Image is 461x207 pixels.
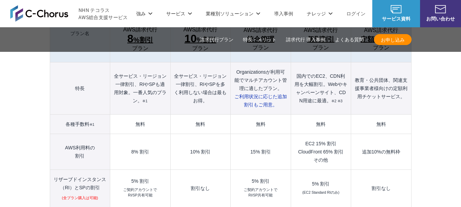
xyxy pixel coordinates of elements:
[110,134,170,170] td: 8% 割引
[127,32,133,45] span: 8
[307,10,333,17] p: ナレッジ
[62,195,98,201] small: (全プラン購入は可能)
[192,45,208,51] span: プラン
[391,5,402,13] img: AWS総合支援サービス C-Chorus サービス資料
[351,115,411,134] td: 無料
[302,190,339,195] small: (EC2 Standard RIのみ)
[166,10,192,17] p: サービス
[274,10,293,17] a: 導入事例
[294,181,347,186] div: 5% 割引
[136,10,153,17] p: 強み
[132,45,148,51] span: プラン
[307,34,334,45] span: 個別割引
[78,6,128,21] span: NHN テコラス AWS総合支援サービス
[244,27,278,33] span: AWS請求代行
[346,10,365,17] a: ログイン
[374,34,412,45] a: お申し込み
[331,99,343,103] small: ※2 ※3
[50,62,110,115] th: 特長
[291,62,351,115] th: 国内でのEC2、CDN利用を大幅割引。Webやキャンペーンサイト、CDN用途に最適。
[243,36,276,43] a: 特長・メリット
[335,36,364,43] a: よくある質問
[110,115,170,134] td: 無料
[355,27,407,51] a: AWS請求代行 定額チケットプラン
[89,122,95,127] small: ※1
[351,62,411,115] th: 教育・公共団体、関連支援事業者様向けの定額利用チケットサービス。
[110,62,170,115] th: 全サービス・リージョン一律割引、RIやSPも適用対象。一番人気のプラン。
[10,5,128,21] a: AWS総合支援サービス C-Chorus NHN テコラスAWS総合支援サービス
[361,34,402,45] span: 定額チケット
[247,34,274,45] span: 統合管理
[244,187,277,198] small: ご契約アカウントで RI/SP共有可能
[50,115,110,134] th: 各種手数料
[291,115,351,134] td: 無料
[123,187,157,198] small: ご契約アカウントで RI/SP共有可能
[114,27,167,51] a: AWS請求代行 8%割引 プラン
[200,36,233,43] a: 請求代行プラン
[234,179,287,183] div: 5% 割引
[294,27,347,51] a: AWS請求代行 個別割引プラン
[231,62,291,115] th: Organizationsが利用可能でマルチアカウント管理に適したプラン。
[142,99,147,103] small: ※1
[373,45,389,51] span: プラン
[174,27,227,51] a: AWS請求代行 10%割引プラン
[234,27,287,51] a: AWS請求代行 統合管理プラン
[234,94,287,107] span: ご利用状況に応じた
[185,32,197,45] span: 10
[185,33,216,45] span: %割引
[170,62,230,115] th: 全サービス・リージョン一律割引、RIやSPを多く利用しない場合は最もお得。
[170,115,230,134] td: 無料
[114,179,167,183] div: 5% 割引
[127,33,153,45] span: %割引
[50,134,110,170] th: AWS利用料の 割引
[10,5,68,21] img: AWS総合支援サービス C-Chorus
[170,134,230,170] td: 10% 割引
[364,27,398,33] span: AWS請求代行
[206,10,260,17] p: 業種別ソリューション
[313,45,329,51] span: プラン
[304,27,338,33] span: AWS請求代行
[286,36,326,43] a: 請求代行 導入事例
[291,134,351,170] td: EC2 15% 割引 CloudFront 65% 割引 その他
[351,134,411,170] td: 追加10%の無料枠
[372,15,420,22] span: サービス資料
[420,15,461,22] span: お問い合わせ
[231,115,291,134] td: 無料
[253,45,269,51] span: プラン
[183,27,217,33] span: AWS請求代行
[231,134,291,170] td: 15% 割引
[50,4,110,62] th: プラン名
[123,27,157,33] span: AWS請求代行
[374,36,412,43] span: お申し込み
[435,5,446,13] img: お問い合わせ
